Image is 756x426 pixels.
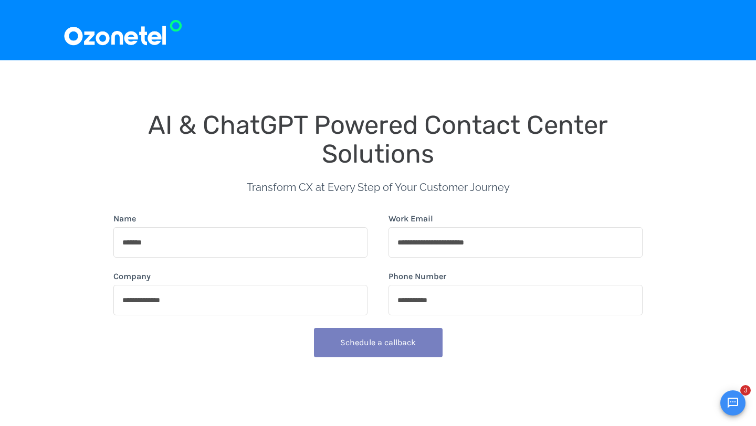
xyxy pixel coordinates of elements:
[247,181,510,194] span: Transform CX at Every Step of Your Customer Journey
[113,212,643,361] form: form
[113,212,136,225] label: Name
[388,270,446,283] label: Phone Number
[740,385,751,396] span: 3
[113,270,151,283] label: Company
[388,212,433,225] label: Work Email
[148,110,614,169] span: AI & ChatGPT Powered Contact Center Solutions
[720,390,745,416] button: Open chat
[314,328,443,357] button: Schedule a callback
